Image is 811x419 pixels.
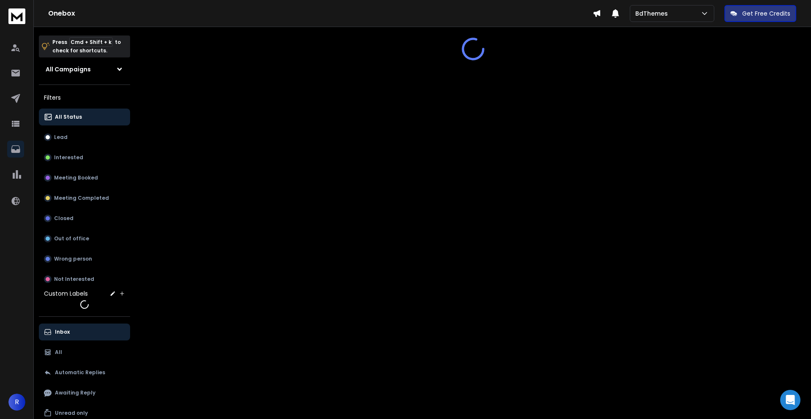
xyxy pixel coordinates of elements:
h3: Filters [39,92,130,103]
p: Automatic Replies [55,369,105,376]
button: Closed [39,210,130,227]
button: Inbox [39,324,130,340]
p: All [55,349,62,356]
p: Meeting Completed [54,195,109,201]
button: Meeting Completed [39,190,130,207]
button: Wrong person [39,250,130,267]
button: All Campaigns [39,61,130,78]
p: Interested [54,154,83,161]
button: Awaiting Reply [39,384,130,401]
p: Lead [54,134,68,141]
button: Not Interested [39,271,130,288]
p: Press to check for shortcuts. [52,38,121,55]
div: Open Intercom Messenger [780,390,800,410]
p: Unread only [55,410,88,416]
p: Not Interested [54,276,94,283]
img: logo [8,8,25,24]
span: Cmd + Shift + k [69,37,113,47]
h1: Onebox [48,8,593,19]
h1: All Campaigns [46,65,91,73]
p: Meeting Booked [54,174,98,181]
button: All Status [39,109,130,125]
button: Interested [39,149,130,166]
p: Out of office [54,235,89,242]
p: All Status [55,114,82,120]
button: R [8,394,25,411]
h3: Custom Labels [44,289,88,298]
button: Lead [39,129,130,146]
p: Get Free Credits [742,9,790,18]
button: Out of office [39,230,130,247]
p: Awaiting Reply [55,389,95,396]
button: All [39,344,130,361]
p: Wrong person [54,256,92,262]
button: Meeting Booked [39,169,130,186]
button: Automatic Replies [39,364,130,381]
p: Inbox [55,329,70,335]
p: Closed [54,215,73,222]
p: BdThemes [635,9,671,18]
button: Get Free Credits [724,5,796,22]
